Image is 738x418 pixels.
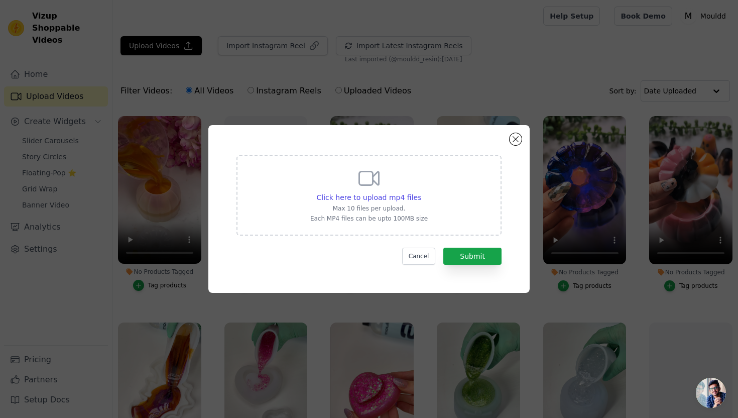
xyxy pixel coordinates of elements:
button: Cancel [402,248,436,265]
button: Close modal [510,133,522,145]
p: Max 10 files per upload. [310,204,428,213]
button: Submit [443,248,502,265]
p: Each MP4 files can be upto 100MB size [310,215,428,223]
span: Click here to upload mp4 files [317,193,422,201]
div: Open chat [696,378,726,408]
